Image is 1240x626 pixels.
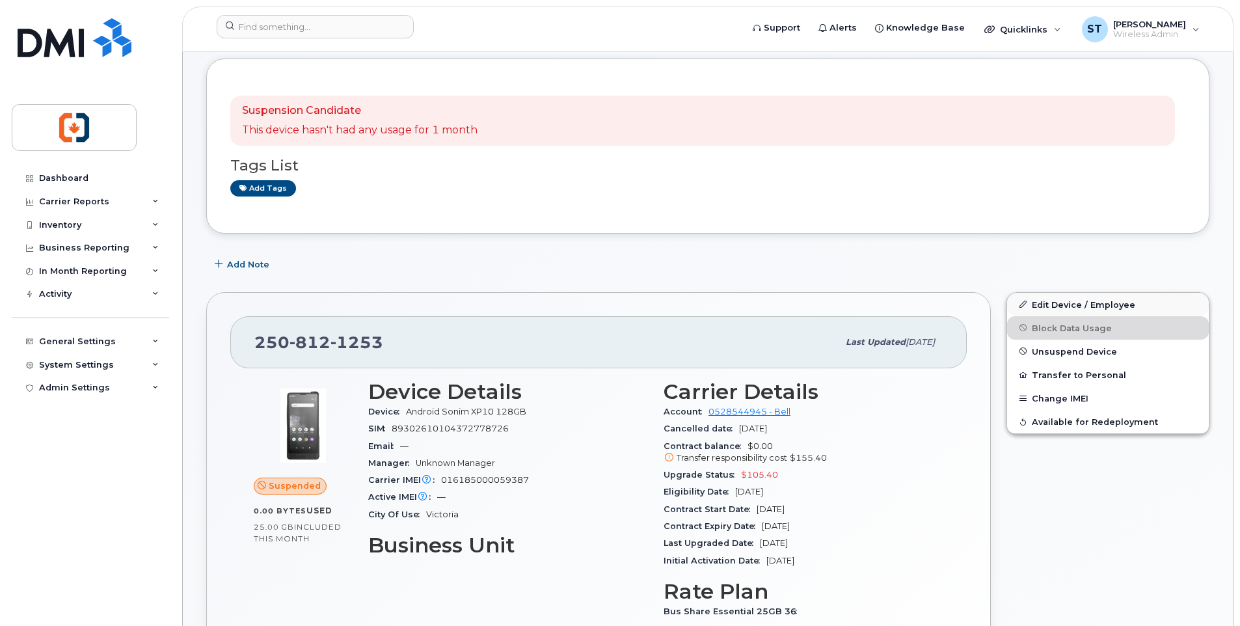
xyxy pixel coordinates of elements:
[741,470,778,480] span: $105.40
[254,523,294,532] span: 25.00 GB
[744,15,809,41] a: Support
[392,424,509,433] span: 89302610104372778726
[441,475,529,485] span: 016185000059387
[664,441,943,465] span: $0.00
[242,123,478,138] p: This device hasn't had any usage for 1 month
[1007,293,1209,316] a: Edit Device / Employee
[739,424,767,433] span: [DATE]
[1032,417,1158,427] span: Available for Redeployment
[677,453,787,463] span: Transfer responsibility cost
[664,487,735,497] span: Eligibility Date
[906,337,935,347] span: [DATE]
[368,510,426,519] span: City Of Use
[664,538,760,548] span: Last Upgraded Date
[1113,19,1186,29] span: [PERSON_NAME]
[217,15,414,38] input: Find something...
[1000,24,1047,34] span: Quicklinks
[290,333,330,352] span: 812
[269,480,321,492] span: Suspended
[664,407,708,416] span: Account
[766,556,794,565] span: [DATE]
[1007,316,1209,340] button: Block Data Usage
[664,556,766,565] span: Initial Activation Date
[254,506,306,515] span: 0.00 Bytes
[368,475,441,485] span: Carrier IMEI
[368,424,392,433] span: SIM
[790,453,827,463] span: $155.40
[664,580,943,603] h3: Rate Plan
[664,504,757,514] span: Contract Start Date
[368,380,648,403] h3: Device Details
[846,337,906,347] span: Last updated
[1087,21,1102,37] span: ST
[330,333,383,352] span: 1253
[254,522,342,543] span: included this month
[1073,16,1209,42] div: Svetlana Tourkova
[264,387,342,465] img: image20231002-3703462-16o6i1x.jpeg
[400,441,409,451] span: —
[368,441,400,451] span: Email
[368,534,648,557] h3: Business Unit
[1007,387,1209,410] button: Change IMEI
[230,157,1185,174] h3: Tags List
[829,21,857,34] span: Alerts
[1007,340,1209,363] button: Unsuspend Device
[368,458,416,468] span: Manager
[708,407,790,416] a: 0528544945 - Bell
[230,180,296,197] a: Add tags
[437,492,446,502] span: —
[809,15,866,41] a: Alerts
[764,21,800,34] span: Support
[664,441,748,451] span: Contract balance
[368,492,437,502] span: Active IMEI
[406,407,526,416] span: Android Sonim XP10 128GB
[254,333,383,352] span: 250
[757,504,785,514] span: [DATE]
[426,510,459,519] span: Victoria
[1007,363,1209,387] button: Transfer to Personal
[886,21,965,34] span: Knowledge Base
[227,258,269,271] span: Add Note
[368,407,406,416] span: Device
[664,521,762,531] span: Contract Expiry Date
[1032,346,1117,356] span: Unsuspend Device
[866,15,974,41] a: Knowledge Base
[664,380,943,403] h3: Carrier Details
[306,506,332,515] span: used
[762,521,790,531] span: [DATE]
[416,458,495,468] span: Unknown Manager
[664,424,739,433] span: Cancelled date
[242,103,478,118] p: Suspension Candidate
[664,470,741,480] span: Upgrade Status
[975,16,1070,42] div: Quicklinks
[1113,29,1186,40] span: Wireless Admin
[735,487,763,497] span: [DATE]
[206,253,280,277] button: Add Note
[664,606,803,616] span: Bus Share Essential 25GB 36
[760,538,788,548] span: [DATE]
[1007,410,1209,433] button: Available for Redeployment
